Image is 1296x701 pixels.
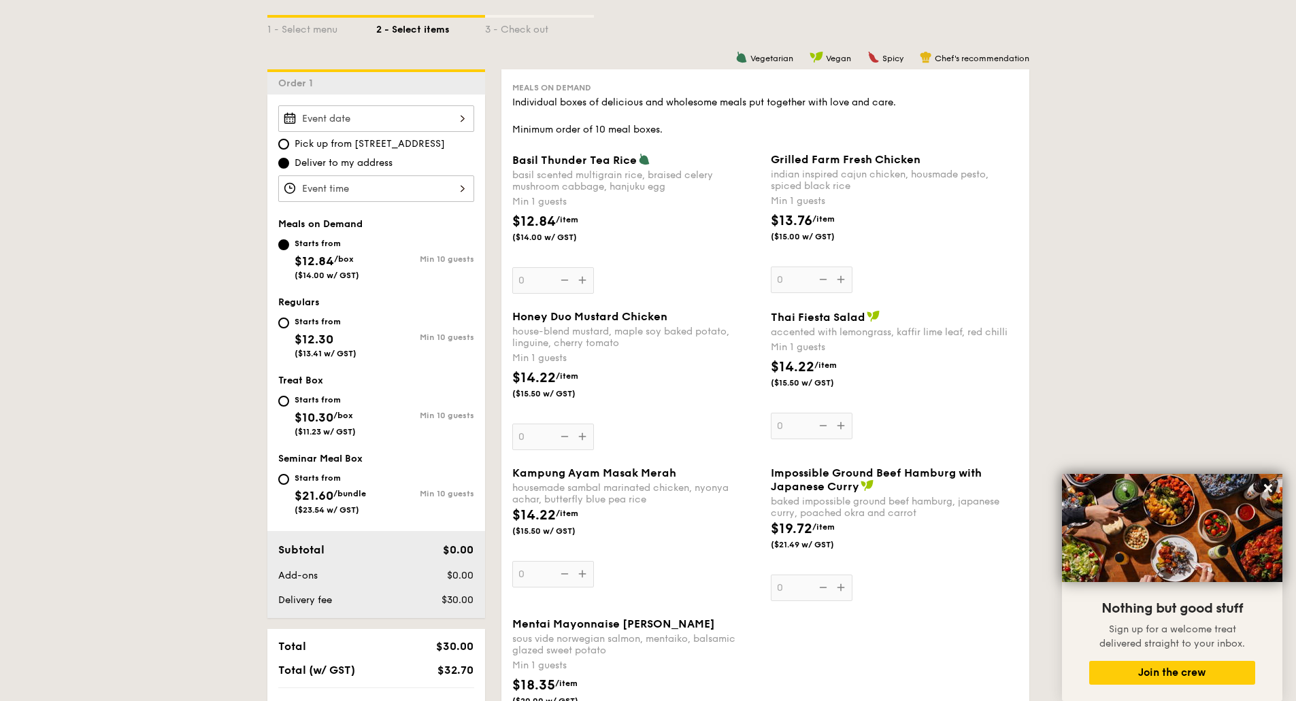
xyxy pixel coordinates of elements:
span: ($15.50 w/ GST) [512,388,605,399]
div: baked impossible ground beef hamburg, japanese curry, poached okra and carrot [771,496,1018,519]
span: ($21.49 w/ GST) [771,539,863,550]
img: icon-vegan.f8ff3823.svg [861,479,874,492]
img: DSC07876-Edit02-Large.jpeg [1062,474,1282,582]
span: ($14.00 w/ GST) [512,232,605,243]
div: Min 1 guests [771,341,1018,354]
span: /item [556,371,578,381]
img: icon-spicy.37a8142b.svg [867,51,880,63]
input: Starts from$21.60/bundle($23.54 w/ GST)Min 10 guests [278,474,289,485]
span: Delivery fee [278,594,332,606]
span: Nothing but good stuff [1101,600,1243,617]
span: Grilled Farm Fresh Chicken [771,153,920,166]
button: Close [1257,477,1279,499]
span: Treat Box [278,375,323,386]
input: Deliver to my address [278,158,289,169]
img: icon-vegetarian.fe4039eb.svg [638,153,650,165]
div: Starts from [295,238,359,249]
div: accented with lemongrass, kaffir lime leaf, red chilli [771,326,1018,338]
div: Min 10 guests [376,254,474,264]
span: Pick up from [STREET_ADDRESS] [295,137,445,151]
span: ($13.41 w/ GST) [295,349,356,358]
span: Vegetarian [750,54,793,63]
span: $18.35 [512,677,555,694]
input: Pick up from [STREET_ADDRESS] [278,139,289,150]
span: /item [556,509,578,518]
div: 1 - Select menu [267,18,376,37]
span: $13.76 [771,213,812,229]
span: /item [555,679,578,688]
span: ($15.00 w/ GST) [771,231,863,242]
span: Total [278,640,306,653]
span: $14.22 [771,359,814,375]
span: Chef's recommendation [935,54,1029,63]
div: Min 10 guests [376,489,474,498]
span: $10.30 [295,410,333,425]
div: Min 10 guests [376,411,474,420]
span: /box [333,411,353,420]
span: $12.84 [295,254,334,269]
span: Regulars [278,296,320,308]
button: Join the crew [1089,661,1255,685]
span: Add-ons [278,570,318,581]
div: sous vide norwegian salmon, mentaiko, balsamic glazed sweet potato [512,633,760,656]
div: housemade sambal marinated chicken, nyonya achar, butterfly blue pea rice [512,482,760,505]
div: basil scented multigrain rice, braised celery mushroom cabbage, hanjuku egg [512,169,760,192]
div: Min 10 guests [376,332,474,342]
input: Starts from$10.30/box($11.23 w/ GST)Min 10 guests [278,396,289,407]
span: Basil Thunder Tea Rice [512,154,637,167]
span: Total (w/ GST) [278,664,355,677]
span: /box [334,254,354,264]
span: Deliver to my address [295,156,393,170]
span: Thai Fiesta Salad [771,311,865,324]
div: indian inspired cajun chicken, housmade pesto, spiced black rice [771,169,1018,192]
span: Meals on Demand [512,83,591,92]
span: Mentai Mayonnaise [PERSON_NAME] [512,617,715,630]
span: ($14.00 w/ GST) [295,271,359,280]
span: $19.72 [771,521,812,537]
span: ($11.23 w/ GST) [295,427,356,437]
span: $12.30 [295,332,333,347]
span: Impossible Ground Beef Hamburg with Japanese Curry [771,466,982,493]
div: Starts from [295,473,366,483]
div: Min 1 guests [512,352,760,365]
input: Starts from$12.84/box($14.00 w/ GST)Min 10 guests [278,239,289,250]
span: Seminar Meal Box [278,453,363,464]
span: ($15.50 w/ GST) [512,526,605,536]
span: $21.60 [295,488,333,503]
span: ($23.54 w/ GST) [295,505,359,515]
span: Meals on Demand [278,218,363,230]
img: icon-vegan.f8ff3823.svg [867,310,880,322]
input: Event time [278,175,474,202]
span: /item [812,214,835,224]
div: Min 1 guests [512,195,760,209]
div: 2 - Select items [376,18,485,37]
span: /item [814,360,837,370]
div: house-blend mustard, maple soy baked potato, linguine, cherry tomato [512,326,760,349]
div: Min 1 guests [771,194,1018,208]
span: $0.00 [447,570,473,581]
span: /item [812,522,835,532]
div: Min 1 guests [512,659,760,672]
span: Subtotal [278,543,325,556]
span: /item [556,215,578,224]
span: $32.70 [437,664,473,677]
span: $14.22 [512,507,556,524]
div: Individual boxes of delicious and wholesome meals put together with love and care. Minimum order ... [512,96,1018,137]
span: $0.00 [443,543,473,556]
span: Spicy [882,54,903,63]
span: ($15.50 w/ GST) [771,377,863,388]
input: Starts from$12.30($13.41 w/ GST)Min 10 guests [278,318,289,328]
span: $30.00 [436,640,473,653]
span: Honey Duo Mustard Chicken [512,310,667,323]
span: /bundle [333,489,366,498]
div: 3 - Check out [485,18,594,37]
span: $12.84 [512,213,556,230]
span: Kampung Ayam Masak Merah [512,466,676,479]
span: $30.00 [442,594,473,606]
img: icon-chef-hat.a58ddaea.svg [920,51,932,63]
img: icon-vegetarian.fe4039eb.svg [735,51,748,63]
img: icon-vegan.f8ff3823.svg [810,51,823,63]
span: $14.22 [512,370,556,386]
span: Vegan [826,54,851,63]
input: Event date [278,105,474,132]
